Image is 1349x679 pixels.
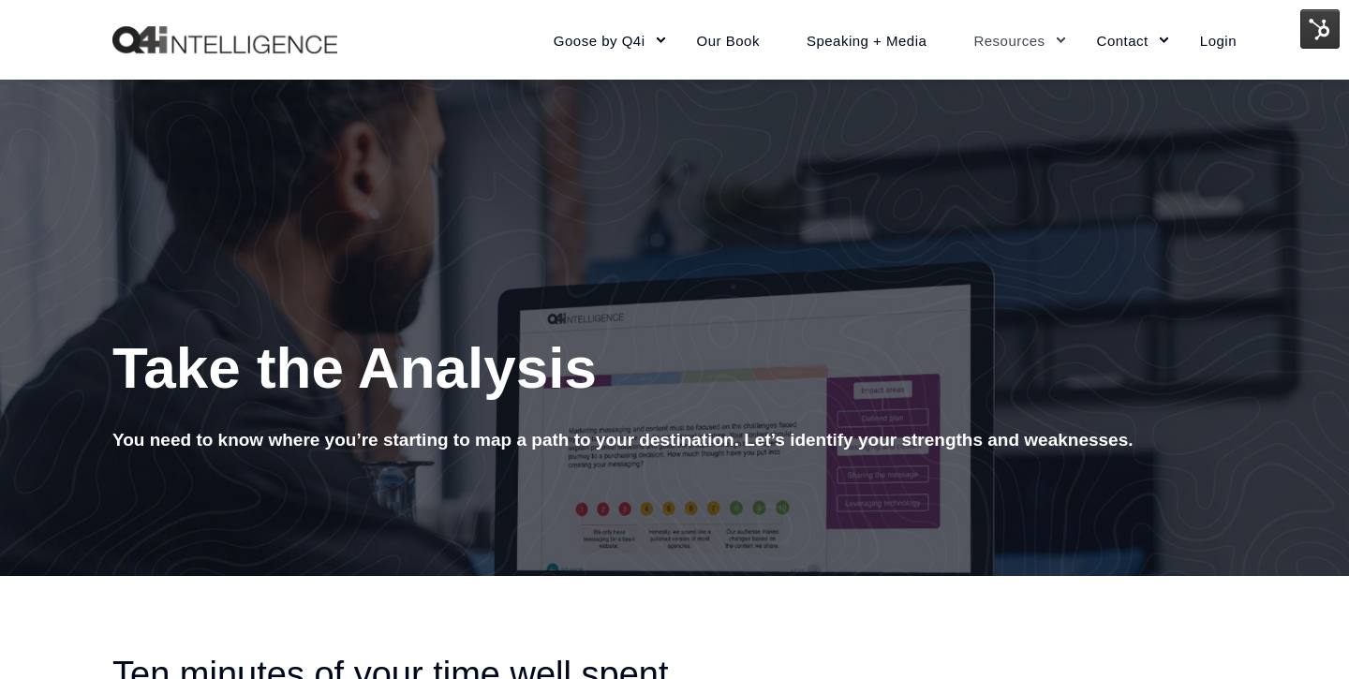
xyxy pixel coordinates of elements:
span: Take the Analysis [112,335,597,400]
iframe: Chat Widget [1255,589,1349,679]
img: HubSpot Tools Menu Toggle [1300,9,1340,49]
a: Back to Home [112,26,337,54]
span: You need to know where you’re starting to map a path to your destination. Let’s identify your str... [112,430,1134,450]
img: Q4intelligence, LLC logo [112,26,337,54]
